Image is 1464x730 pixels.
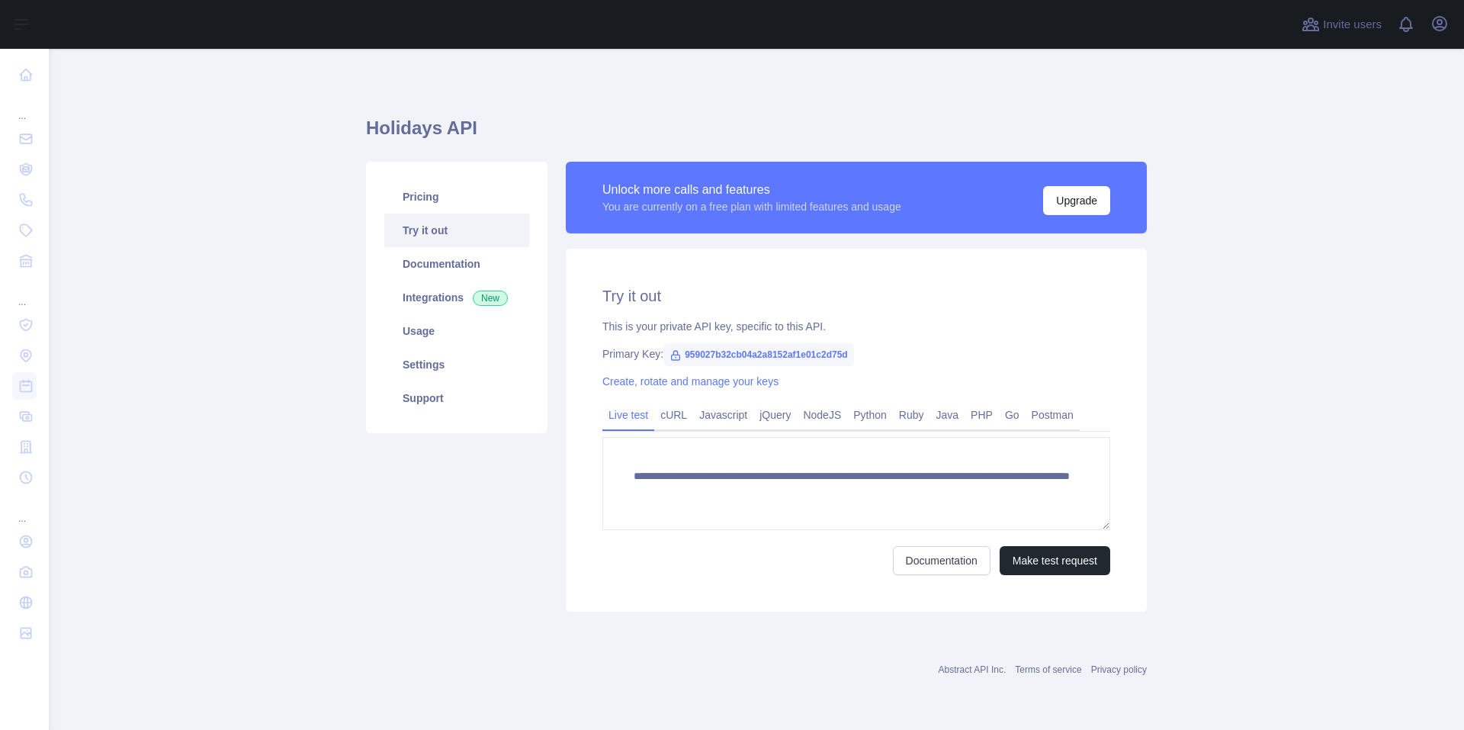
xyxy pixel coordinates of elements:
[999,403,1026,427] a: Go
[384,281,529,314] a: Integrations New
[384,180,529,214] a: Pricing
[384,381,529,415] a: Support
[384,314,529,348] a: Usage
[12,278,37,308] div: ...
[602,346,1110,362] div: Primary Key:
[847,403,893,427] a: Python
[965,403,999,427] a: PHP
[797,403,847,427] a: NodeJS
[1299,12,1385,37] button: Invite users
[1026,403,1080,427] a: Postman
[473,291,508,306] span: New
[893,546,990,575] a: Documentation
[930,403,965,427] a: Java
[663,343,854,366] span: 959027b32cb04a2a8152af1e01c2d75d
[602,199,901,214] div: You are currently on a free plan with limited features and usage
[602,285,1110,307] h2: Try it out
[384,348,529,381] a: Settings
[384,247,529,281] a: Documentation
[939,664,1006,675] a: Abstract API Inc.
[753,403,797,427] a: jQuery
[602,403,654,427] a: Live test
[1000,546,1110,575] button: Make test request
[12,92,37,122] div: ...
[384,214,529,247] a: Try it out
[1323,16,1382,34] span: Invite users
[654,403,693,427] a: cURL
[693,403,753,427] a: Javascript
[602,181,901,199] div: Unlock more calls and features
[1015,664,1081,675] a: Terms of service
[12,494,37,525] div: ...
[893,403,930,427] a: Ruby
[602,319,1110,334] div: This is your private API key, specific to this API.
[602,375,779,388] a: Create, rotate and manage your keys
[1043,186,1110,215] button: Upgrade
[366,116,1147,153] h1: Holidays API
[1091,664,1147,675] a: Privacy policy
